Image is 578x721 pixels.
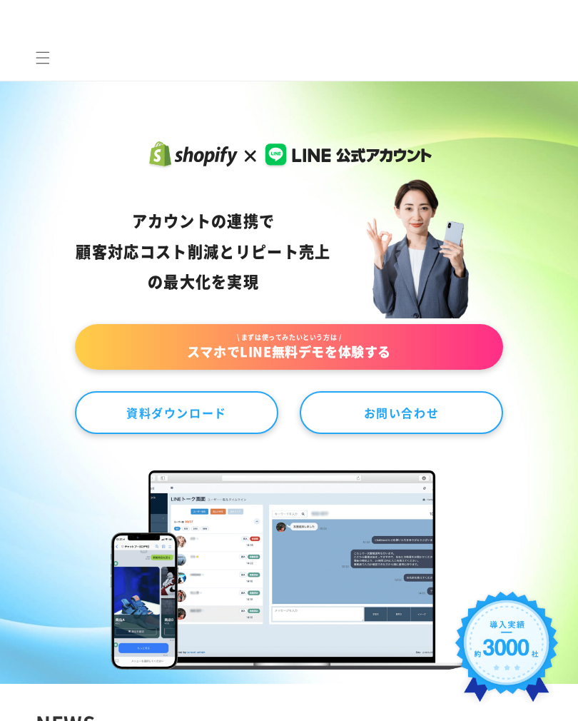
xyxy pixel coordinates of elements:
a: お問い合わせ [300,391,503,434]
div: アカウントの連携で 顧客対応コスト削減と リピート売上の 最大化を実現 [75,206,332,296]
a: 資料ダウンロード [75,391,278,434]
a: \ まずは使ってみたいという方は /スマホでLINE無料デモを体験する [75,324,503,370]
img: 導入実績約3000社 [450,586,564,717]
summary: メニュー [27,42,59,74]
span: \ まずは使ってみたいという方は / [89,333,489,343]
